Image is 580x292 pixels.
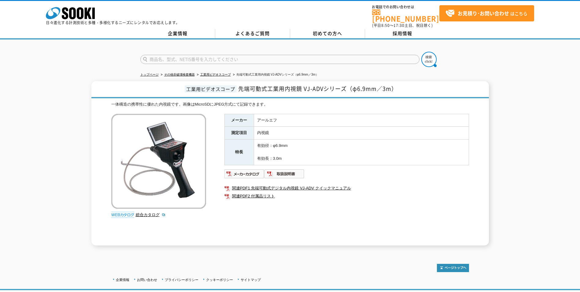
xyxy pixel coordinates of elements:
[164,73,195,76] a: その他非破壊検査機器
[458,9,509,17] strong: お見積り･お問い合わせ
[254,114,469,127] td: アールエフ
[111,212,134,218] img: webカタログ
[224,127,254,140] th: 測定項目
[290,29,365,38] a: 初めての方へ
[372,5,439,9] span: お電話でのお問い合わせは
[372,23,433,28] span: (平日 ～ 土日、祝日除く)
[264,169,305,179] img: 取扱説明書
[137,278,157,282] a: お問い合わせ
[140,29,215,38] a: 企業情報
[232,72,319,78] li: 先端可動式工業用内視鏡 VJ-ADVシリーズ（φ6.9mm／3m）
[224,173,264,178] a: メーカーカタログ
[224,114,254,127] th: メーカー
[381,23,390,28] span: 8:50
[238,84,397,93] span: 先端可動式工業用内視鏡 VJ-ADVシリーズ（φ6.9mm／3m）
[254,127,469,140] td: 内視鏡
[241,278,261,282] a: サイトマップ
[185,85,237,92] span: 工業用ビデオスコープ
[165,278,198,282] a: プライバシーポリシー
[140,73,159,76] a: トップページ
[313,30,342,37] span: 初めての方へ
[140,55,419,64] input: 商品名、型式、NETIS番号を入力してください
[206,278,233,282] a: クッキーポリシー
[439,5,534,21] a: お見積り･お問い合わせはこちら
[393,23,405,28] span: 17:30
[111,101,469,108] div: 一体構造の携帯性に優れた内視鏡です。画像はMicroSDにJPEG方式にて記録できます。
[254,140,469,165] td: 有効径：φ6.9mm 有効長：3.0m
[372,9,439,22] a: [PHONE_NUMBER]
[437,264,469,272] img: トップページへ
[215,29,290,38] a: よくあるご質問
[224,192,469,200] a: 関連PDF2 付属品リスト
[136,212,166,217] a: 総合カタログ
[421,52,437,67] img: btn_search.png
[224,184,469,192] a: 関連PDF1 先端可動式デジタル内視鏡 VJ-ADV クイックマニュアル
[445,9,527,18] span: はこちら
[111,114,206,209] img: 先端可動式工業用内視鏡 VJ-ADVシリーズ（φ6.9mm／3m）
[200,73,231,76] a: 工業用ビデオスコープ
[365,29,440,38] a: 採用情報
[264,173,305,178] a: 取扱説明書
[46,21,180,24] p: 日々進化する計測技術と多種・多様化するニーズにレンタルでお応えします。
[116,278,129,282] a: 企業情報
[224,169,264,179] img: メーカーカタログ
[224,140,254,165] th: 特長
